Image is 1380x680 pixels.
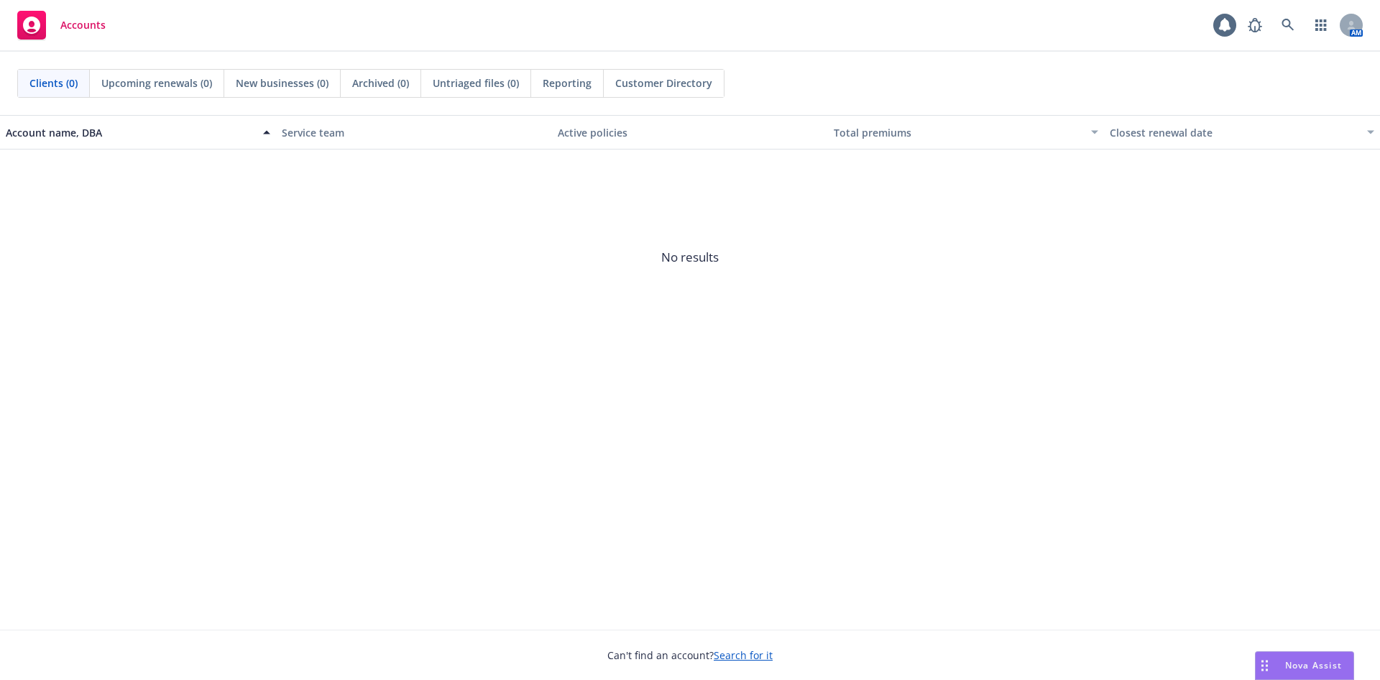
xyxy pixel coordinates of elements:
span: New businesses (0) [236,75,328,91]
button: Active policies [552,115,828,150]
span: Can't find an account? [607,648,773,663]
div: Total premiums [834,125,1082,140]
a: Accounts [11,5,111,45]
button: Service team [276,115,552,150]
span: Accounts [60,19,106,31]
button: Nova Assist [1255,651,1354,680]
a: Switch app [1307,11,1335,40]
a: Search for it [714,648,773,662]
span: Nova Assist [1285,659,1342,671]
span: Archived (0) [352,75,409,91]
span: Clients (0) [29,75,78,91]
span: Reporting [543,75,592,91]
span: Customer Directory [615,75,712,91]
a: Report a Bug [1241,11,1269,40]
button: Total premiums [828,115,1104,150]
div: Active policies [558,125,822,140]
div: Account name, DBA [6,125,254,140]
a: Search [1274,11,1302,40]
span: Untriaged files (0) [433,75,519,91]
div: Service team [282,125,546,140]
span: Upcoming renewals (0) [101,75,212,91]
div: Drag to move [1256,652,1274,679]
div: Closest renewal date [1110,125,1358,140]
button: Closest renewal date [1104,115,1380,150]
